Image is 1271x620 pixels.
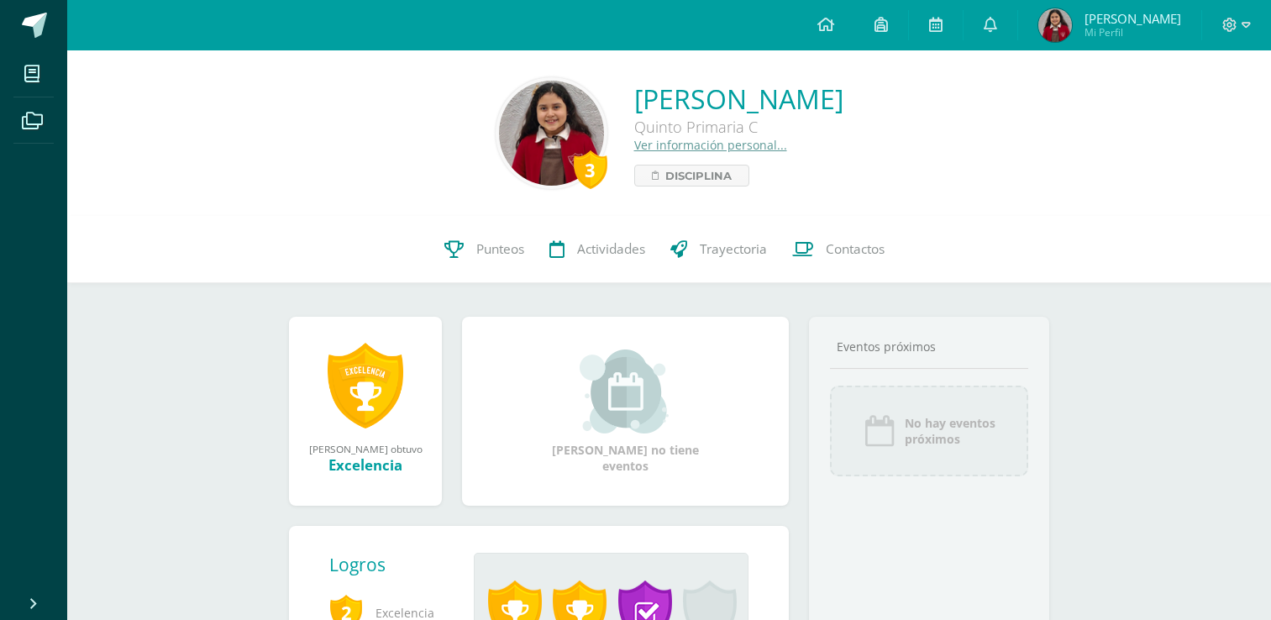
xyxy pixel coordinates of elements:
div: Excelencia [306,455,425,475]
a: Trayectoria [658,216,780,283]
span: No hay eventos próximos [905,415,995,447]
a: Actividades [537,216,658,283]
a: Punteos [432,216,537,283]
div: Eventos próximos [830,339,1028,355]
div: [PERSON_NAME] no tiene eventos [542,349,710,474]
div: Logros [329,553,460,576]
span: Disciplina [665,166,732,186]
div: [PERSON_NAME] obtuvo [306,442,425,455]
span: Punteos [476,240,524,258]
a: [PERSON_NAME] [634,81,843,117]
div: 3 [574,150,607,189]
a: Ver información personal... [634,137,787,153]
img: 951a786d80a79109e311d0135ecc1d1d.png [499,81,604,186]
img: event_icon.png [863,414,896,448]
span: [PERSON_NAME] [1085,10,1181,27]
div: Quinto Primaria C [634,117,843,137]
span: Mi Perfil [1085,25,1181,39]
span: Contactos [826,240,885,258]
a: Contactos [780,216,897,283]
img: event_small.png [580,349,671,433]
span: Trayectoria [700,240,767,258]
img: 6590be556836b5f118ad91b2a6940da6.png [1038,8,1072,42]
span: Actividades [577,240,645,258]
a: Disciplina [634,165,749,187]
